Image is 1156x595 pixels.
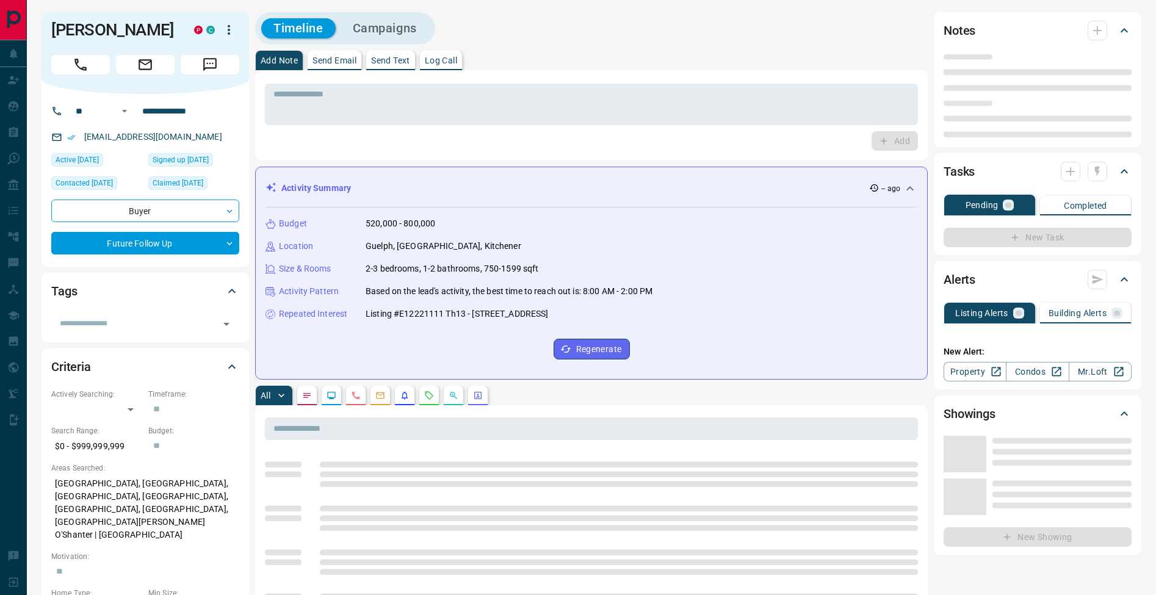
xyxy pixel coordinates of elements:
p: Location [279,240,313,253]
div: Showings [944,399,1132,428]
svg: Requests [424,391,434,400]
span: Signed up [DATE] [153,154,209,166]
div: Buyer [51,200,239,222]
p: Pending [966,201,999,209]
a: [EMAIL_ADDRESS][DOMAIN_NAME] [84,132,222,142]
h1: [PERSON_NAME] [51,20,176,40]
div: Fri Jul 04 2025 [51,176,142,193]
p: Budget [279,217,307,230]
div: condos.ca [206,26,215,34]
p: Search Range: [51,425,142,436]
h2: Criteria [51,357,91,377]
div: Tasks [944,157,1132,186]
p: 520,000 - 800,000 [366,217,435,230]
p: Repeated Interest [279,308,347,320]
p: Send Email [312,56,356,65]
h2: Tasks [944,162,975,181]
p: -- ago [881,183,900,194]
svg: Opportunities [449,391,458,400]
p: Log Call [425,56,457,65]
h2: Tags [51,281,77,301]
svg: Emails [375,391,385,400]
p: Completed [1064,201,1107,210]
span: Active [DATE] [56,154,99,166]
h2: Alerts [944,270,975,289]
span: Email [116,55,175,74]
p: Listing #E12221111 Th13 - [STREET_ADDRESS] [366,308,549,320]
p: Activity Pattern [279,285,339,298]
div: Wed Jul 29 2020 [148,153,239,170]
button: Campaigns [341,18,429,38]
span: Call [51,55,110,74]
p: Timeframe: [148,389,239,400]
p: Budget: [148,425,239,436]
svg: Calls [351,391,361,400]
p: Listing Alerts [955,309,1008,317]
p: Activity Summary [281,182,351,195]
button: Timeline [261,18,336,38]
p: Areas Searched: [51,463,239,474]
a: Condos [1006,362,1069,381]
div: Activity Summary-- ago [266,177,917,200]
p: 2-3 bedrooms, 1-2 bathrooms, 750-1599 sqft [366,262,539,275]
button: Open [218,316,235,333]
div: Criteria [51,352,239,381]
p: Building Alerts [1049,309,1107,317]
div: Notes [944,16,1132,45]
span: Claimed [DATE] [153,177,203,189]
div: Tags [51,276,239,306]
svg: Email Verified [67,133,76,142]
svg: Listing Alerts [400,391,410,400]
svg: Notes [302,391,312,400]
h2: Showings [944,404,995,424]
span: Message [181,55,239,74]
button: Regenerate [554,339,630,359]
svg: Agent Actions [473,391,483,400]
a: Property [944,362,1006,381]
p: Size & Rooms [279,262,331,275]
div: Alerts [944,265,1132,294]
svg: Lead Browsing Activity [327,391,336,400]
div: Tue Jun 17 2025 [51,153,142,170]
div: property.ca [194,26,203,34]
div: Future Follow Up [51,232,239,254]
p: Based on the lead's activity, the best time to reach out is: 8:00 AM - 2:00 PM [366,285,652,298]
p: Actively Searching: [51,389,142,400]
p: $0 - $999,999,999 [51,436,142,456]
button: Open [117,104,132,118]
p: Motivation: [51,551,239,562]
h2: Notes [944,21,975,40]
p: All [261,391,270,400]
p: Send Text [371,56,410,65]
p: Add Note [261,56,298,65]
a: Mr.Loft [1069,362,1132,381]
div: Sun Oct 30 2022 [148,176,239,193]
p: Guelph, [GEOGRAPHIC_DATA], Kitchener [366,240,521,253]
p: New Alert: [944,345,1132,358]
span: Contacted [DATE] [56,177,113,189]
p: [GEOGRAPHIC_DATA], [GEOGRAPHIC_DATA], [GEOGRAPHIC_DATA], [GEOGRAPHIC_DATA], [GEOGRAPHIC_DATA], [G... [51,474,239,545]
